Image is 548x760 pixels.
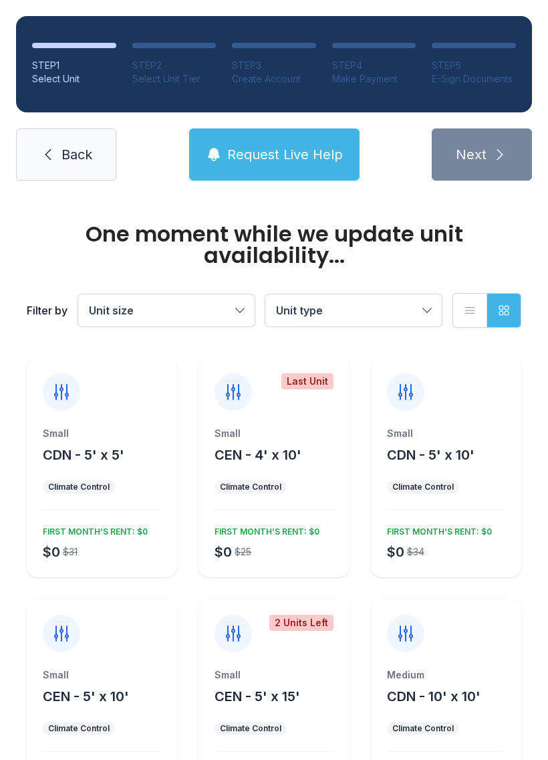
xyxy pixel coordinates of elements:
div: STEP 2 [132,59,217,72]
div: Climate Control [392,482,454,492]
button: CDN - 5' x 5' [43,446,124,464]
span: CEN - 5' x 10' [43,688,129,704]
div: $0 [43,543,60,561]
span: CDN - 10' x 10' [387,688,481,704]
span: CEN - 4' x 10' [215,447,301,463]
div: Climate Control [220,482,281,492]
span: Unit type [276,304,323,317]
div: $0 [387,543,404,561]
span: Request Live Help [227,145,343,164]
button: CEN - 4' x 10' [215,446,301,464]
button: CDN - 5' x 10' [387,446,474,464]
div: STEP 3 [232,59,316,72]
div: Climate Control [48,723,110,734]
div: $34 [407,545,424,559]
span: CEN - 5' x 15' [215,688,300,704]
div: Climate Control [48,482,110,492]
div: STEP 1 [32,59,116,72]
div: Climate Control [392,723,454,734]
span: CDN - 5' x 10' [387,447,474,463]
span: CDN - 5' x 5' [43,447,124,463]
div: Filter by [27,302,67,318]
button: CEN - 5' x 15' [215,687,300,706]
div: $31 [63,545,78,559]
div: Small [43,668,161,682]
div: Small [387,427,505,440]
div: FIRST MONTH’S RENT: $0 [37,521,148,537]
div: Small [215,427,333,440]
button: Unit size [78,294,255,326]
div: Create Account [232,72,316,86]
div: One moment while we update unit availability... [27,223,521,266]
div: Medium [387,668,505,682]
div: Select Unit [32,72,116,86]
div: Make Payment [332,72,416,86]
div: FIRST MONTH’S RENT: $0 [209,521,319,537]
button: CEN - 5' x 10' [43,687,129,706]
div: $0 [215,543,232,561]
span: Back [61,145,92,164]
div: E-Sign Documents [432,72,516,86]
button: Unit type [265,294,442,326]
div: $25 [235,545,251,559]
div: 2 Units Left [269,615,333,631]
span: Next [456,145,487,164]
div: STEP 4 [332,59,416,72]
div: Small [215,668,333,682]
div: STEP 5 [432,59,516,72]
span: Unit size [89,304,134,317]
div: Climate Control [220,723,281,734]
div: FIRST MONTH’S RENT: $0 [382,521,492,537]
div: Select Unit Tier [132,72,217,86]
button: CDN - 10' x 10' [387,687,481,706]
div: Last Unit [281,373,333,389]
div: Small [43,427,161,440]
